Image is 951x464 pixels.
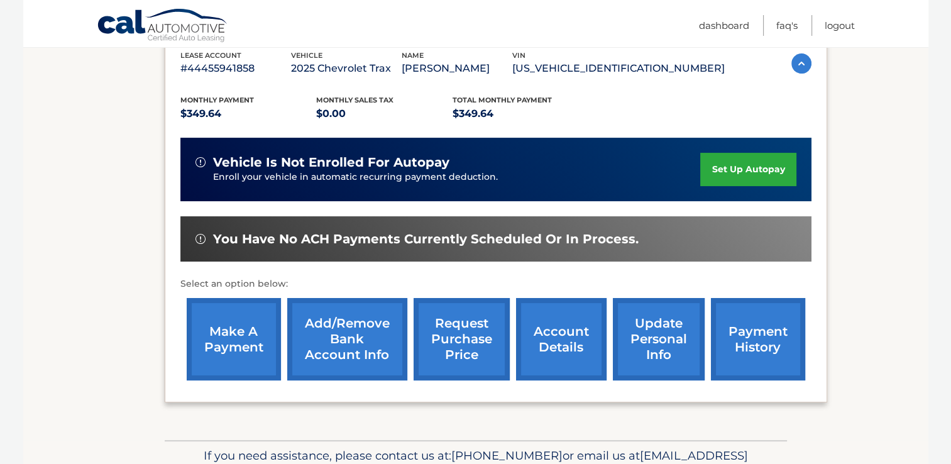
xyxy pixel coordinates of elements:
[180,51,241,60] span: lease account
[453,96,552,104] span: Total Monthly Payment
[451,448,563,463] span: [PHONE_NUMBER]
[195,157,206,167] img: alert-white.svg
[776,15,798,36] a: FAQ's
[187,298,281,380] a: make a payment
[316,96,393,104] span: Monthly sales Tax
[516,298,607,380] a: account details
[291,51,322,60] span: vehicle
[402,51,424,60] span: name
[291,60,402,77] p: 2025 Chevrolet Trax
[213,155,449,170] span: vehicle is not enrolled for autopay
[512,60,725,77] p: [US_VEHICLE_IDENTIFICATION_NUMBER]
[613,298,705,380] a: update personal info
[700,153,796,186] a: set up autopay
[791,53,811,74] img: accordion-active.svg
[180,60,291,77] p: #44455941858
[414,298,510,380] a: request purchase price
[213,170,701,184] p: Enroll your vehicle in automatic recurring payment deduction.
[97,8,229,45] a: Cal Automotive
[512,51,525,60] span: vin
[213,231,639,247] span: You have no ACH payments currently scheduled or in process.
[195,234,206,244] img: alert-white.svg
[453,105,589,123] p: $349.64
[402,60,512,77] p: [PERSON_NAME]
[180,96,254,104] span: Monthly Payment
[699,15,749,36] a: Dashboard
[316,105,453,123] p: $0.00
[180,277,811,292] p: Select an option below:
[287,298,407,380] a: Add/Remove bank account info
[711,298,805,380] a: payment history
[825,15,855,36] a: Logout
[180,105,317,123] p: $349.64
